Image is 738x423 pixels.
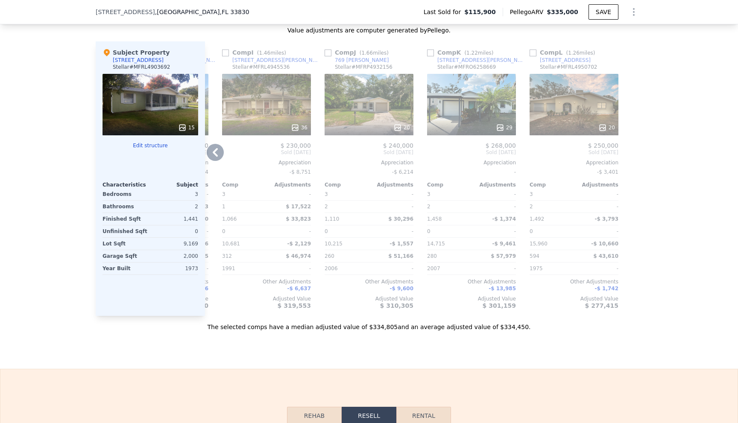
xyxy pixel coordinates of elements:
[427,278,516,285] div: Other Adjustments
[489,286,516,292] span: -$ 13,985
[461,50,497,56] span: ( miles)
[562,50,598,56] span: ( miles)
[427,149,516,156] span: Sold [DATE]
[492,216,516,222] span: -$ 1,374
[286,216,311,222] span: $ 33,823
[473,263,516,274] div: -
[597,169,618,175] span: -$ 3,401
[471,181,516,188] div: Adjustments
[286,253,311,259] span: $ 46,974
[152,225,198,237] div: 0
[254,50,290,56] span: ( miles)
[259,50,270,56] span: 1.46
[222,149,311,156] span: Sold [DATE]
[287,241,311,247] span: -$ 2,129
[591,241,618,247] span: -$ 10,660
[388,253,413,259] span: $ 51,166
[625,3,642,20] button: Show Options
[102,48,170,57] div: Subject Property
[222,253,232,259] span: 312
[392,169,413,175] span: -$ 6,214
[102,213,149,225] div: Finished Sqft
[222,201,265,213] div: 1
[287,286,311,292] span: -$ 6,637
[152,188,198,200] div: 3
[380,302,413,309] span: $ 310,305
[424,8,465,16] span: Last Sold for
[232,64,290,70] div: Stellar # MFRL4945536
[152,263,198,274] div: 1973
[427,181,471,188] div: Comp
[530,159,618,166] div: Appreciation
[152,238,198,250] div: 9,169
[530,191,533,197] span: 3
[530,278,618,285] div: Other Adjustments
[510,8,547,16] span: Pellego ARV
[437,64,496,70] div: Stellar # MFRO6258669
[222,159,311,166] div: Appreciation
[222,278,311,285] div: Other Adjustments
[335,64,392,70] div: Stellar # MFRP4932156
[427,253,437,259] span: 280
[268,263,311,274] div: -
[427,166,516,178] div: -
[540,57,591,64] div: [STREET_ADDRESS]
[222,241,240,247] span: 10,681
[325,201,367,213] div: 2
[281,142,311,149] span: $ 230,000
[155,8,249,16] span: , [GEOGRAPHIC_DATA]
[530,263,572,274] div: 1975
[390,286,413,292] span: -$ 9,600
[530,241,548,247] span: 15,960
[325,241,343,247] span: 10,215
[232,57,321,64] div: [STREET_ADDRESS][PERSON_NAME]
[530,216,544,222] span: 1,492
[427,191,430,197] span: 3
[102,188,149,200] div: Bedrooms
[286,204,311,210] span: $ 17,522
[325,216,339,222] span: 1,110
[585,302,618,309] span: $ 277,415
[437,57,526,64] div: [STREET_ADDRESS][PERSON_NAME]
[113,57,164,64] div: [STREET_ADDRESS]
[325,253,334,259] span: 260
[540,64,597,70] div: Stellar # MFRL4950702
[222,216,237,222] span: 1,066
[113,64,170,70] div: Stellar # MFRL4903692
[325,191,328,197] span: 3
[96,316,642,331] div: The selected comps have a median adjusted value of $334,805 and an average adjusted value of $334...
[390,241,413,247] span: -$ 1,557
[96,8,155,16] span: [STREET_ADDRESS]
[483,302,516,309] span: $ 301,159
[102,250,149,262] div: Garage Sqft
[152,201,198,213] div: 2
[325,228,328,234] span: 0
[96,26,642,35] div: Value adjustments are computer generated by Pellego .
[576,188,618,200] div: -
[102,201,149,213] div: Bathrooms
[220,9,249,15] span: , FL 33830
[496,123,512,132] div: 29
[427,295,516,302] div: Adjusted Value
[325,263,367,274] div: 2006
[268,225,311,237] div: -
[222,181,266,188] div: Comp
[102,225,149,237] div: Unfinished Sqft
[530,181,574,188] div: Comp
[152,250,198,262] div: 2,000
[530,295,618,302] div: Adjusted Value
[568,50,580,56] span: 1.26
[152,213,198,225] div: 1,441
[356,50,392,56] span: ( miles)
[530,253,539,259] span: 594
[588,142,618,149] span: $ 250,000
[290,169,311,175] span: -$ 8,751
[222,48,290,57] div: Comp I
[491,253,516,259] span: $ 57,979
[325,149,413,156] span: Sold [DATE]
[178,123,195,132] div: 15
[598,123,615,132] div: 20
[576,225,618,237] div: -
[473,188,516,200] div: -
[427,263,470,274] div: 2007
